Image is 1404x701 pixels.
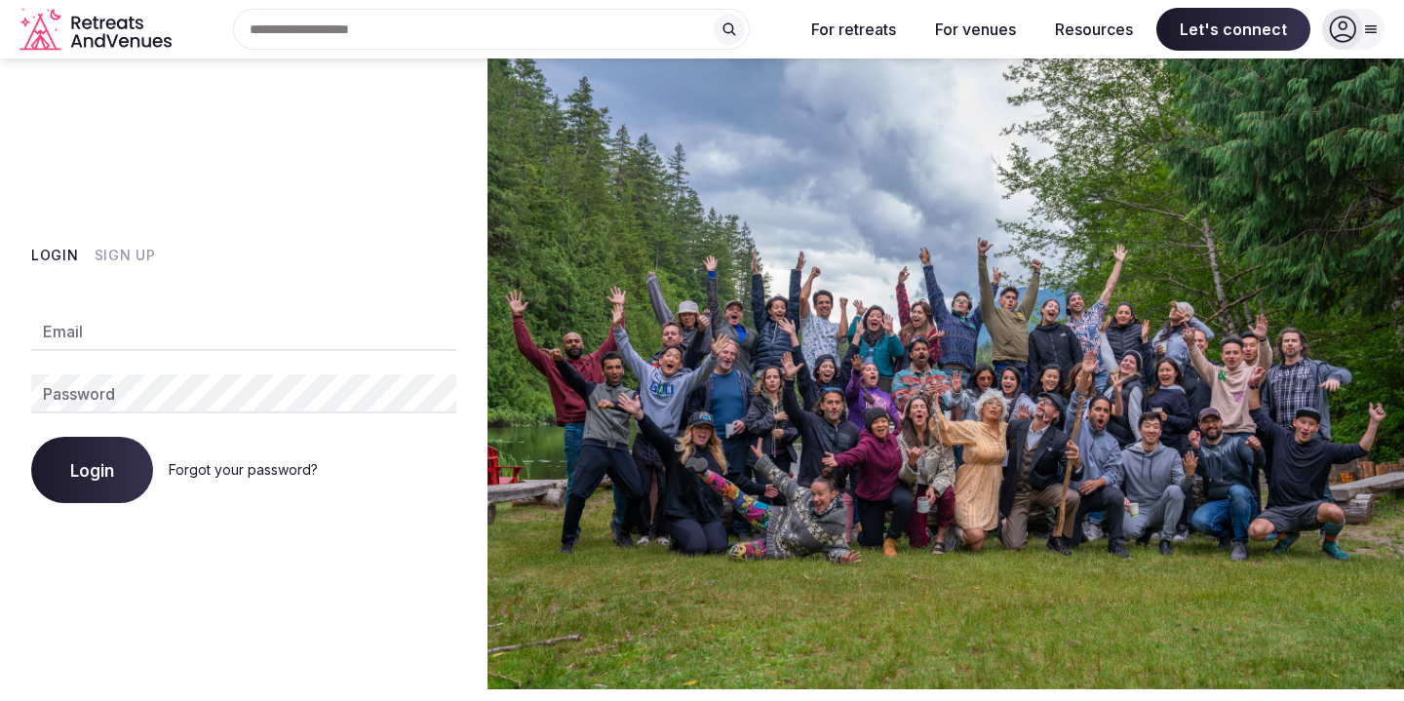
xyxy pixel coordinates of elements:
span: Login [70,460,114,480]
svg: Retreats and Venues company logo [19,8,175,52]
span: Let's connect [1156,8,1310,51]
a: Visit the homepage [19,8,175,52]
button: For retreats [796,8,912,51]
img: My Account Background [487,58,1404,689]
button: Sign Up [95,246,156,265]
button: Resources [1039,8,1149,51]
button: For venues [919,8,1032,51]
a: Forgot your password? [169,461,318,478]
button: Login [31,437,153,503]
button: Login [31,246,79,265]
